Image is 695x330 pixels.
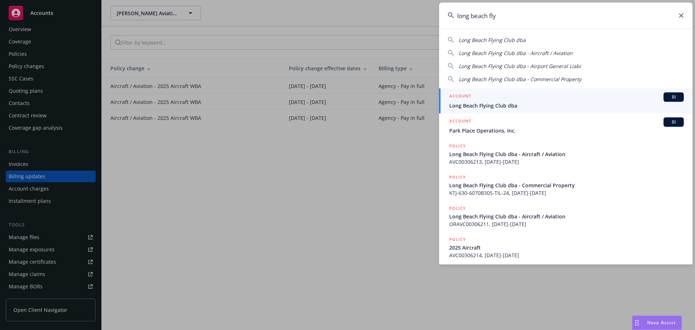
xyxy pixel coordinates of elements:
[632,316,682,330] button: Nova Assist
[449,251,684,259] span: AVC00306214, [DATE]-[DATE]
[459,76,581,83] span: Long Beach Flying Club dba - Commercial Property
[439,170,692,201] a: POLICYLong Beach Flying Club dba - Commercial PropertyKTJ-630-6070B305-TIL-24, [DATE]-[DATE]
[439,88,692,113] a: ACCOUNTBILong Beach Flying Club dba
[439,201,692,232] a: POLICYLong Beach Flying Club dba - Aircraft / AviationORAVC00306211, [DATE]-[DATE]
[439,113,692,138] a: ACCOUNTBIPark Place Operations, Inc.
[632,316,641,330] div: Drag to move
[449,213,684,220] span: Long Beach Flying Club dba - Aircraft / Aviation
[459,50,573,57] span: Long Beach Flying Club dba - Aircraft / Aviation
[449,236,466,243] h5: POLICY
[449,127,684,134] span: Park Place Operations, Inc.
[439,232,692,263] a: POLICY2025 AircraftAVC00306214, [DATE]-[DATE]
[439,3,692,29] input: Search...
[449,244,684,251] span: 2025 Aircraft
[647,319,676,326] span: Nova Assist
[459,37,526,43] span: Long Beach Flying Club dba
[449,102,684,109] span: Long Beach Flying Club dba
[449,117,471,126] h5: ACCOUNT
[449,174,466,181] h5: POLICY
[449,92,471,101] h5: ACCOUNT
[449,150,684,158] span: Long Beach Flying Club dba - Aircraft / Aviation
[439,138,692,170] a: POLICYLong Beach Flying Club dba - Aircraft / AviationAVC00306213, [DATE]-[DATE]
[666,94,681,100] span: BI
[449,142,466,150] h5: POLICY
[666,119,681,125] span: BI
[449,205,466,212] h5: POLICY
[459,63,581,70] span: Long Beach Flying Club dba - Airport General Liabi
[449,158,684,166] span: AVC00306213, [DATE]-[DATE]
[449,189,684,197] span: KTJ-630-6070B305-TIL-24, [DATE]-[DATE]
[449,181,684,189] span: Long Beach Flying Club dba - Commercial Property
[449,220,684,228] span: ORAVC00306211, [DATE]-[DATE]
